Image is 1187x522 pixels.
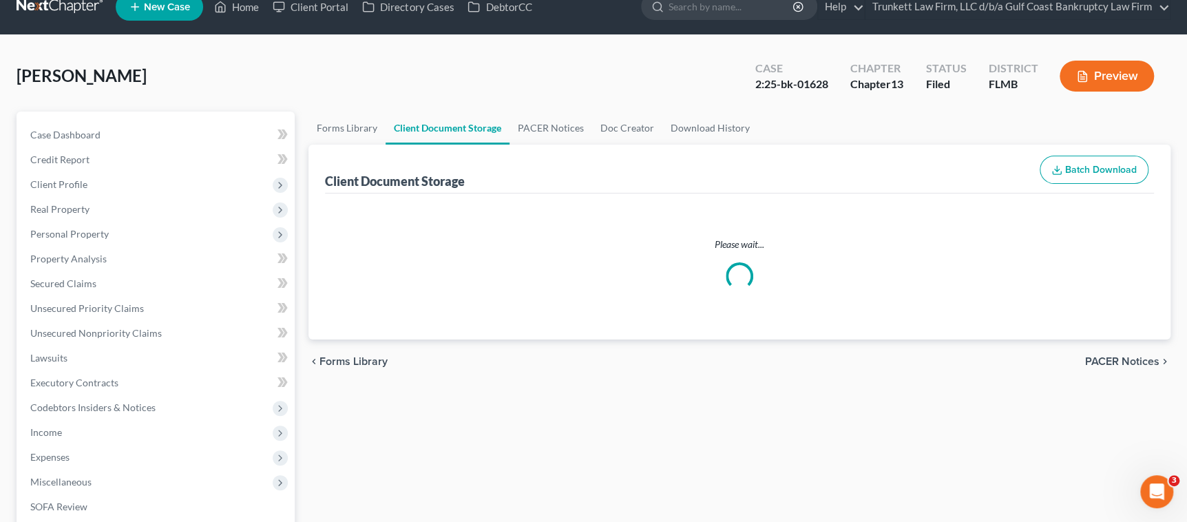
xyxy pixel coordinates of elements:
[30,377,118,388] span: Executory Contracts
[925,61,966,76] div: Status
[30,352,67,364] span: Lawsuits
[325,173,465,189] div: Client Document Storage
[19,296,295,321] a: Unsecured Priority Claims
[19,247,295,271] a: Property Analysis
[30,476,92,488] span: Miscellaneous
[319,356,388,367] span: Forms Library
[1085,356,1159,367] span: PACER Notices
[144,2,190,12] span: New Case
[19,494,295,519] a: SOFA Review
[308,356,319,367] i: chevron_left
[30,178,87,190] span: Client Profile
[308,112,386,145] a: Forms Library
[592,112,662,145] a: Doc Creator
[19,346,295,370] a: Lawsuits
[30,154,90,165] span: Credit Report
[1065,164,1137,176] span: Batch Download
[925,76,966,92] div: Filed
[30,129,101,140] span: Case Dashboard
[17,65,147,85] span: [PERSON_NAME]
[891,77,903,90] span: 13
[328,238,1151,251] p: Please wait...
[850,61,903,76] div: Chapter
[988,61,1038,76] div: District
[30,327,162,339] span: Unsecured Nonpriority Claims
[30,253,107,264] span: Property Analysis
[755,76,828,92] div: 2:25-bk-01628
[1085,356,1170,367] button: PACER Notices chevron_right
[19,123,295,147] a: Case Dashboard
[19,147,295,172] a: Credit Report
[30,426,62,438] span: Income
[1159,356,1170,367] i: chevron_right
[386,112,510,145] a: Client Document Storage
[30,302,144,314] span: Unsecured Priority Claims
[30,228,109,240] span: Personal Property
[662,112,758,145] a: Download History
[30,451,70,463] span: Expenses
[19,321,295,346] a: Unsecured Nonpriority Claims
[510,112,592,145] a: PACER Notices
[1168,475,1179,486] span: 3
[30,278,96,289] span: Secured Claims
[19,271,295,296] a: Secured Claims
[1140,475,1173,508] iframe: Intercom live chat
[19,370,295,395] a: Executory Contracts
[30,501,87,512] span: SOFA Review
[30,203,90,215] span: Real Property
[1040,156,1148,185] button: Batch Download
[30,401,156,413] span: Codebtors Insiders & Notices
[988,76,1038,92] div: FLMB
[850,76,903,92] div: Chapter
[308,356,388,367] button: chevron_left Forms Library
[755,61,828,76] div: Case
[1060,61,1154,92] button: Preview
